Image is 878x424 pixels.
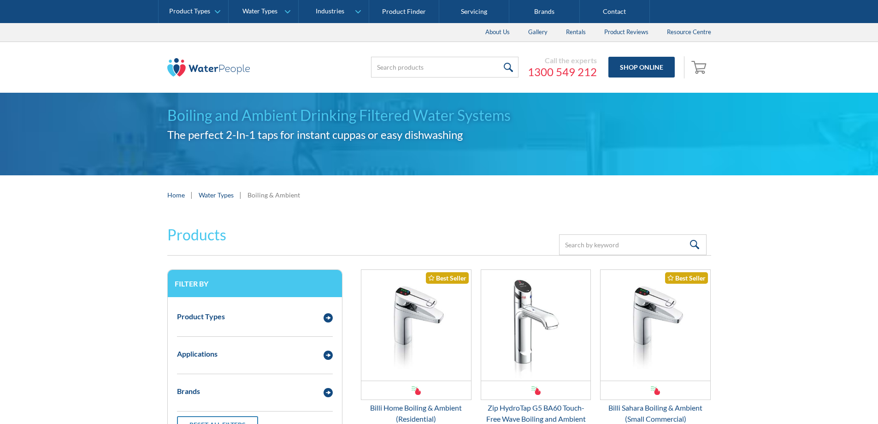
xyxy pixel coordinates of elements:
div: Call the experts [528,56,597,65]
a: Home [167,190,185,200]
a: Resource Centre [658,23,720,42]
div: Best Seller [426,272,469,284]
div: Product Types [177,311,225,322]
img: Billi Sahara Boiling & Ambient (Small Commercial) [601,270,710,381]
h3: Filter by [175,279,335,288]
a: Product Reviews [595,23,658,42]
a: Rentals [557,23,595,42]
a: About Us [476,23,519,42]
img: Zip HydroTap G5 BA60 Touch-Free Wave Boiling and Ambient [481,270,591,381]
div: Best Seller [665,272,708,284]
div: Water Types [242,7,277,15]
div: Brands [177,386,200,397]
h2: Products [167,224,226,246]
a: Water Types [199,190,234,200]
img: shopping cart [691,60,709,74]
a: Gallery [519,23,557,42]
div: Applications [177,348,218,359]
a: 1300 549 212 [528,65,597,79]
div: | [189,189,194,200]
h1: Boiling and Ambient Drinking Filtered Water Systems [167,104,711,126]
input: Search products [371,57,519,78]
div: Industries [316,7,344,15]
div: Boiling & Ambient [247,190,300,200]
div: | [238,189,243,200]
img: The Water People [167,58,250,77]
input: Search by keyword [559,234,707,255]
a: Shop Online [608,57,675,78]
h2: The perfect 2-In-1 taps for instant cuppas or easy dishwashing [167,126,711,143]
div: Product Types [169,7,210,15]
img: Billi Home Boiling & Ambient (Residential) [361,270,471,381]
a: Open cart [689,56,711,78]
